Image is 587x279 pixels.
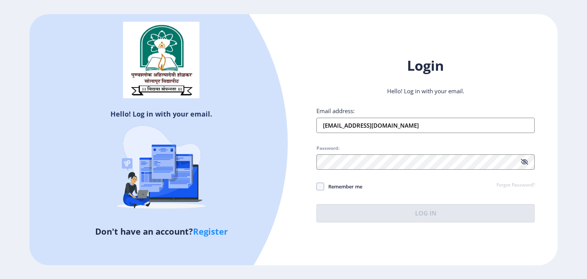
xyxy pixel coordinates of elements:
[193,225,228,237] a: Register
[94,110,228,225] img: Recruitment%20Agencies%20(%20verification).svg
[496,182,535,189] a: Forgot Password?
[123,22,199,98] img: solapur_logo.png
[316,145,339,151] label: Password:
[316,118,535,133] input: Email address
[324,182,362,191] span: Remember me
[316,87,535,95] p: Hello! Log in with your email.
[316,57,535,75] h1: Login
[316,107,355,115] label: Email address:
[35,225,288,237] h5: Don't have an account?
[316,204,535,222] button: Log In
